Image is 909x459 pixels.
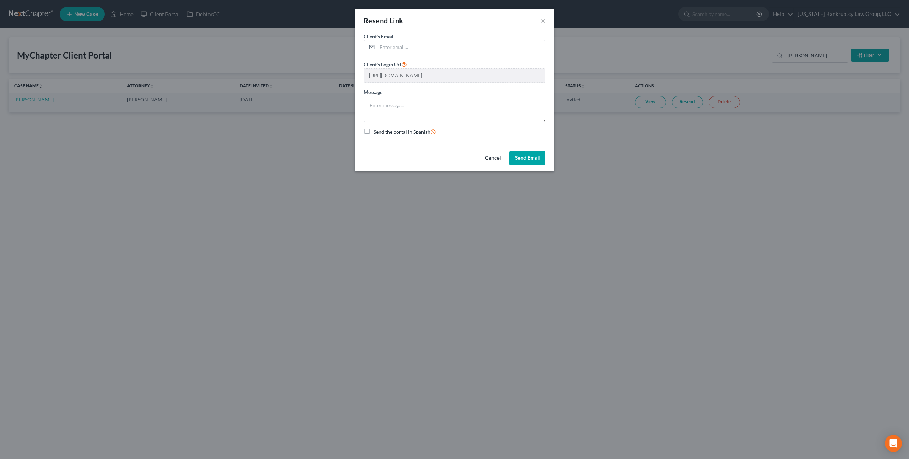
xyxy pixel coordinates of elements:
span: Send the portal in Spanish [374,129,430,135]
label: Client's Login Url [364,60,407,68]
button: Cancel [479,151,506,165]
button: Send Email [509,151,545,165]
label: Message [364,88,382,96]
input: Enter email... [377,40,545,54]
div: Resend Link [364,16,403,26]
div: Open Intercom Messenger [885,435,902,452]
button: × [540,16,545,25]
span: Client's Email [364,33,393,39]
input: -- [364,69,545,82]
